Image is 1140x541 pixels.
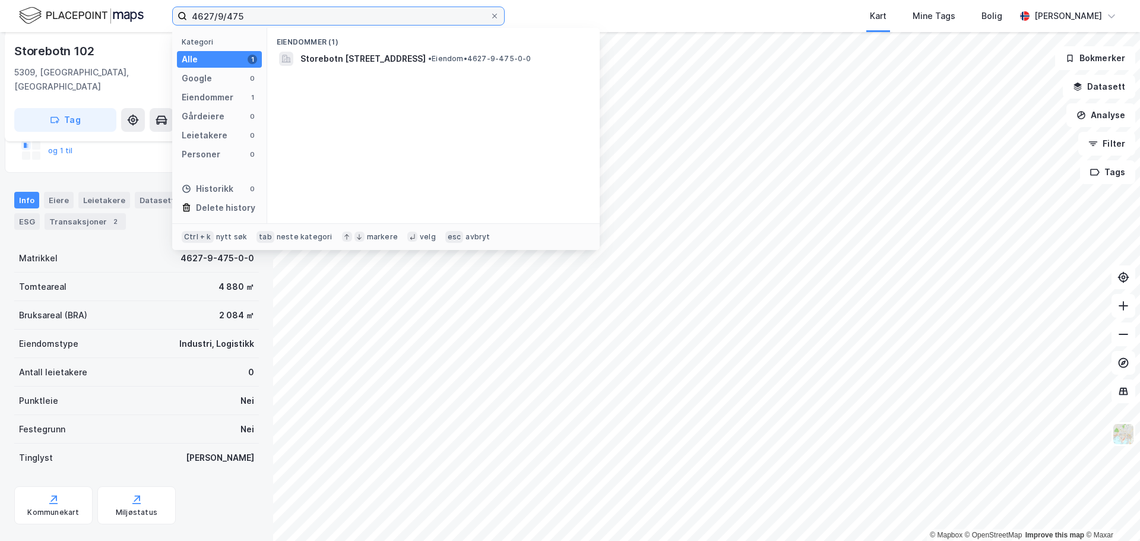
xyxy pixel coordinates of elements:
[109,216,121,227] div: 2
[186,451,254,465] div: [PERSON_NAME]
[445,231,464,243] div: esc
[19,337,78,351] div: Eiendomstype
[182,109,224,124] div: Gårdeiere
[27,508,79,517] div: Kommunekart
[1081,484,1140,541] div: Kontrollprogram for chat
[367,232,398,242] div: markere
[300,52,426,66] span: Storebotn [STREET_ADDRESS]
[870,9,886,23] div: Kart
[182,52,198,67] div: Alle
[248,112,257,121] div: 0
[19,365,87,379] div: Antall leietakere
[248,150,257,159] div: 0
[981,9,1002,23] div: Bolig
[196,201,255,215] div: Delete history
[19,5,144,26] img: logo.f888ab2527a4732fd821a326f86c7f29.svg
[19,308,87,322] div: Bruksareal (BRA)
[135,192,194,208] div: Datasett
[19,422,65,436] div: Festegrunn
[182,71,212,86] div: Google
[78,192,130,208] div: Leietakere
[116,508,157,517] div: Miljøstatus
[19,280,66,294] div: Tomteareal
[182,182,233,196] div: Historikk
[19,394,58,408] div: Punktleie
[219,308,254,322] div: 2 084 ㎡
[965,531,1022,539] a: OpenStreetMap
[14,108,116,132] button: Tag
[19,251,58,265] div: Matrikkel
[1063,75,1135,99] button: Datasett
[14,192,39,208] div: Info
[248,131,257,140] div: 0
[182,90,233,105] div: Eiendommer
[1080,160,1135,184] button: Tags
[19,451,53,465] div: Tinglyst
[14,213,40,230] div: ESG
[1025,531,1084,539] a: Improve this map
[179,337,254,351] div: Industri, Logistikk
[45,213,126,230] div: Transaksjoner
[1081,484,1140,541] iframe: Chat Widget
[428,54,432,63] span: •
[420,232,436,242] div: velg
[248,93,257,102] div: 1
[180,251,254,265] div: 4627-9-475-0-0
[14,42,96,61] div: Storebotn 102
[1112,423,1135,445] img: Z
[248,74,257,83] div: 0
[428,54,531,64] span: Eiendom • 4627-9-475-0-0
[1055,46,1135,70] button: Bokmerker
[182,147,220,162] div: Personer
[14,65,207,94] div: 5309, [GEOGRAPHIC_DATA], [GEOGRAPHIC_DATA]
[930,531,962,539] a: Mapbox
[182,231,214,243] div: Ctrl + k
[240,422,254,436] div: Nei
[913,9,955,23] div: Mine Tags
[182,37,262,46] div: Kategori
[465,232,490,242] div: avbryt
[1066,103,1135,127] button: Analyse
[248,55,257,64] div: 1
[277,232,332,242] div: neste kategori
[240,394,254,408] div: Nei
[1034,9,1102,23] div: [PERSON_NAME]
[1078,132,1135,156] button: Filter
[248,365,254,379] div: 0
[216,232,248,242] div: nytt søk
[182,128,227,143] div: Leietakere
[248,184,257,194] div: 0
[44,192,74,208] div: Eiere
[256,231,274,243] div: tab
[218,280,254,294] div: 4 880 ㎡
[187,7,490,25] input: Søk på adresse, matrikkel, gårdeiere, leietakere eller personer
[267,28,600,49] div: Eiendommer (1)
